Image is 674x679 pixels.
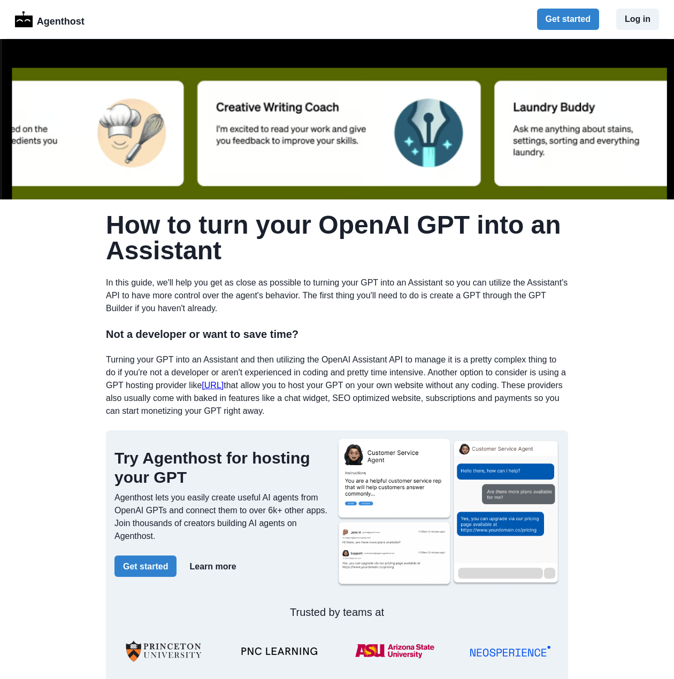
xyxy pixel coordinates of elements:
[124,629,204,674] img: University-of-Princeton-Logo.png
[106,212,568,264] h1: How to turn your OpenAI GPT into an Assistant
[15,10,85,29] a: LogoAgenthost
[114,491,328,543] p: Agenthost lets you easily create useful AI agents from OpenAI GPTs and connect them to over 6k+ o...
[181,555,244,577] button: Learn more
[537,9,599,30] button: Get started
[106,353,568,418] p: Turning your GPT into an Assistant and then utilizing the OpenAI Assistant API to manage it is a ...
[337,439,560,587] img: Agenthost.ai
[202,381,224,390] a: [URL]
[15,11,33,27] img: Logo
[106,328,568,341] h1: Not a developer or want to save time?
[106,276,568,315] p: In this guide, we'll help you get as close as possible to turning your GPT into an Assistant so y...
[114,449,328,487] h2: Try Agenthost for hosting your GPT
[114,604,560,620] p: Trusted by teams at
[239,647,319,656] img: PNC-LEARNING-Logo-v2.1.webp
[616,9,659,30] button: Log in
[355,629,435,674] img: ASU-Logo.png
[470,646,550,657] img: NSP_Logo_Blue.svg
[37,10,85,29] p: Agenthost
[114,555,177,577] button: Get started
